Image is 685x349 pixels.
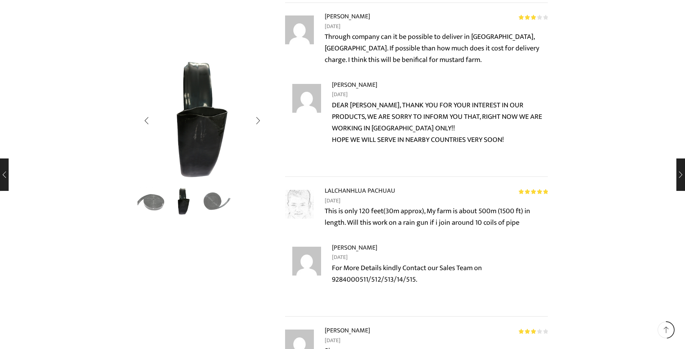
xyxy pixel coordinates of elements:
[325,205,548,228] p: This is only 120 feet(30m approx), My farm is about 500m (1500 ft) in length. Will this work on a...
[519,329,536,334] span: Rated out of 5
[202,187,232,216] li: 3 / 3
[332,253,548,262] time: [DATE]
[249,112,267,130] div: Next slide
[332,90,548,99] time: [DATE]
[136,187,166,216] li: 1 / 3
[325,196,548,206] time: [DATE]
[332,99,548,146] p: DEAR [PERSON_NAME], THANK YOU FOR YOUR INTEREST IN OUR PRODUCTS, WE ARE SORRY TO INFORM YOU THAT,...
[519,15,536,20] span: Rated out of 5
[169,186,199,216] img: Heera Flex Pipe
[325,11,370,22] strong: [PERSON_NAME]
[332,242,377,253] strong: [PERSON_NAME]
[519,329,548,334] div: Rated 3 out of 5
[519,15,548,20] div: Rated 3 out of 5
[325,325,370,336] strong: [PERSON_NAME]
[136,187,166,217] img: Heera Flex Pipe
[332,262,548,285] p: For More Details kindly Contact our Sales Team on 9284000511/512/513/14/515.
[138,54,267,184] div: 2 / 3
[325,31,548,66] p: Through company can it be possible to deliver in [GEOGRAPHIC_DATA], [GEOGRAPHIC_DATA]. If possibl...
[202,186,232,216] a: Flex Pipe with Raingun
[519,189,548,194] span: Rated out of 5
[325,336,548,345] time: [DATE]
[325,185,395,196] strong: LALCHANHLUA PACHUAU
[138,112,156,130] div: Previous slide
[332,80,377,90] strong: [PERSON_NAME]
[202,186,232,216] img: Heera Flex Pipe
[325,22,548,31] time: [DATE]
[519,189,548,194] div: Rated 5 out of 5
[169,186,199,216] a: Heera Flex
[169,187,199,216] li: 2 / 3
